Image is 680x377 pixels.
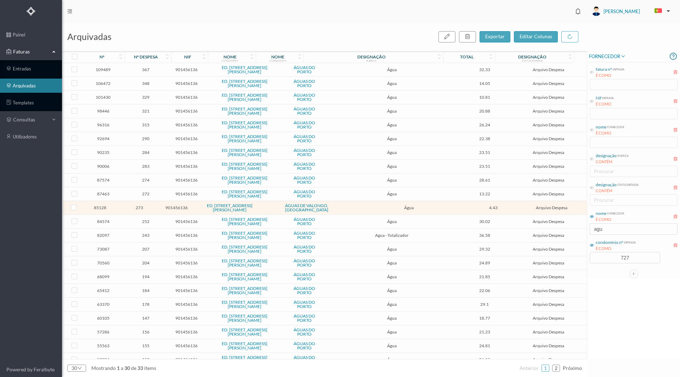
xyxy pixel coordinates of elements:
[511,108,585,114] span: Arquivo Despesa
[125,122,167,127] span: 315
[85,150,121,155] span: 90235
[511,136,585,141] span: Arquivo Despesa
[85,357,121,362] span: 52334
[461,136,508,141] span: 22.38
[77,366,82,370] i: icon: down
[116,365,121,371] span: 1
[170,343,203,348] span: 901456136
[485,33,505,39] span: exportar
[170,191,203,196] span: 901456136
[326,108,458,114] span: Água
[144,365,156,371] span: items
[596,153,617,159] div: designação
[461,191,508,196] span: 13.22
[222,299,267,309] a: ED. [STREET_ADDRESS][PERSON_NAME]
[131,365,136,371] span: de
[170,150,203,155] span: 901456136
[461,67,508,72] span: 32.33
[125,288,167,293] span: 184
[222,341,267,350] a: ED. [STREET_ADDRESS][PERSON_NAME]
[125,150,167,155] span: 284
[596,239,623,246] div: condomínio nº
[221,59,238,62] div: condomínio
[125,164,167,169] span: 283
[285,203,328,212] a: ÁGUAS DE VALONGO, [GEOGRAPHIC_DATA]
[461,122,508,127] span: 26.24
[294,258,315,268] a: ÁGUAS DO PORTO
[511,343,585,348] span: Arquivo Despesa
[222,134,267,143] a: ED. [STREET_ADDRESS][PERSON_NAME]
[222,230,267,240] a: ED. [STREET_ADDRESS][PERSON_NAME]
[222,79,267,88] a: ED. [STREET_ADDRESS][PERSON_NAME]
[596,210,606,217] div: nome
[518,54,546,59] div: designação
[294,161,315,171] a: ÁGUAS DO PORTO
[85,136,121,141] span: 92694
[85,191,121,196] span: 87463
[294,92,315,102] a: ÁGUAS DO PORTO
[461,288,508,293] span: 22.06
[85,288,121,293] span: 65412
[125,246,167,252] span: 207
[294,341,315,350] a: ÁGUAS DO PORTO
[125,357,167,362] span: 152
[596,159,629,165] div: CONTÉM
[184,54,191,59] div: nif
[27,7,35,16] img: Logo
[511,329,585,335] span: Arquivo Despesa
[170,260,203,265] span: 901456136
[120,205,158,210] span: 273
[511,164,585,169] span: Arquivo Despesa
[563,365,582,371] span: próximo
[326,357,458,362] span: Água
[170,302,203,307] span: 901456136
[511,302,585,307] span: Arquivo Despesa
[222,189,267,199] a: ED. [STREET_ADDRESS][PERSON_NAME]
[207,203,253,212] a: ED. [STREET_ADDRESS][PERSON_NAME]
[461,274,508,279] span: 21.85
[596,246,636,252] div: É COMO
[552,363,560,373] a: 2
[511,191,585,196] span: Arquivo Despesa
[357,54,386,59] div: designação
[294,230,315,240] a: ÁGUAS DO PORTO
[170,329,203,335] span: 901456136
[596,217,624,223] div: É COMO
[511,95,585,100] span: Arquivo Despesa
[170,219,203,224] span: 901456136
[294,286,315,295] a: ÁGUAS DO PORTO
[294,217,315,226] a: ÁGUAS DO PORTO
[222,217,267,226] a: ED. [STREET_ADDRESS][PERSON_NAME]
[326,177,458,183] span: Água
[596,130,624,136] div: É COMO
[170,122,203,127] span: 901456136
[270,59,286,62] div: fornecedor
[85,108,121,114] span: 98446
[222,65,267,74] a: ED. [STREET_ADDRESS][PERSON_NAME]
[326,315,458,321] span: Água
[294,313,315,323] a: ÁGUAS DO PORTO
[125,233,167,238] span: 243
[170,95,203,100] span: 901456136
[85,95,121,100] span: 101430
[294,79,315,88] a: ÁGUAS DO PORTO
[461,246,508,252] span: 29.32
[326,136,458,141] span: Água
[85,260,121,265] span: 70560
[460,54,474,59] div: total
[85,315,121,321] span: 60105
[461,315,508,321] span: 18.77
[617,153,629,158] div: rubrica
[85,302,121,307] span: 63370
[461,164,508,169] span: 23.51
[13,116,49,123] span: consultas
[511,274,585,279] span: Arquivo Despesa
[514,31,558,42] button: editar colunas
[170,288,203,293] span: 901456136
[617,182,639,187] div: status entrada
[326,67,458,72] span: Água
[573,7,583,16] i: icon: bell
[596,124,606,130] div: nome
[170,81,203,86] span: 901456136
[591,6,601,16] img: user_titan3.af2715ee.jpg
